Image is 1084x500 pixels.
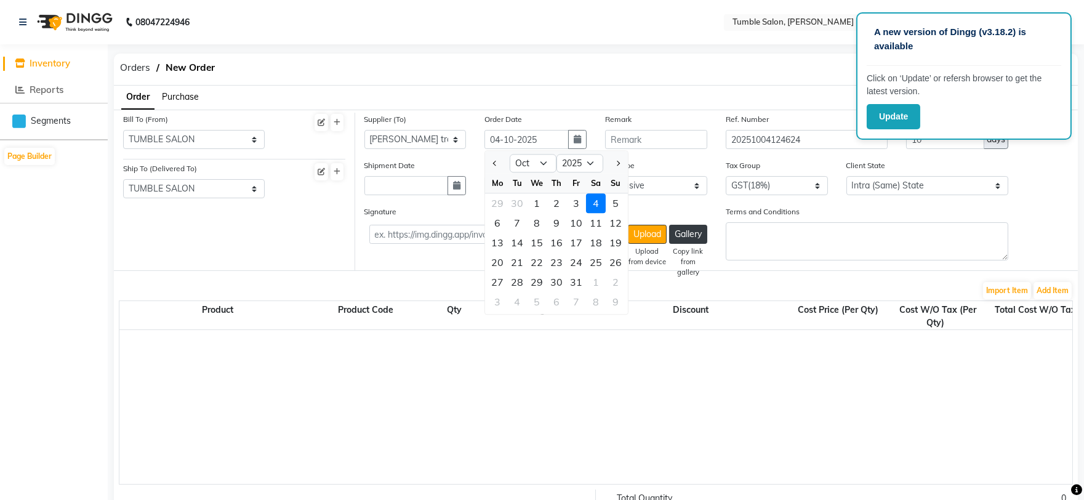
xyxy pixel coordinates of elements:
[527,193,547,213] div: Wednesday, October 1, 2025
[507,233,527,252] div: 14
[606,213,625,233] div: Sunday, October 12, 2025
[726,206,800,217] label: Terms and Conditions
[897,302,977,331] span: Cost W/O Tax (Per Qty)
[162,91,199,102] span: Purchase
[566,213,586,233] div: Friday, October 10, 2025
[547,213,566,233] div: 9
[547,252,566,272] div: Thursday, October 23, 2025
[159,57,221,79] span: New Order
[566,252,586,272] div: 24
[369,225,613,244] input: ex. https://img.dingg.app/invoice.jpg or uploaded image name
[488,213,507,233] div: 6
[547,292,566,312] div: 6
[547,252,566,272] div: 23
[867,72,1061,98] p: Click on ‘Update’ or refersh browser to get the latest version.
[983,282,1031,299] button: Import Item
[606,213,625,233] div: 12
[114,57,156,79] span: Orders
[586,252,606,272] div: 25
[547,173,566,193] div: Th
[4,148,55,165] button: Page Builder
[566,213,586,233] div: 10
[612,153,623,173] button: Next month
[566,193,586,213] div: 3
[507,173,527,193] div: Tu
[527,252,547,272] div: 22
[364,114,407,125] label: Supplier (To)
[507,292,527,312] div: 4
[606,272,625,292] div: 2
[669,246,707,277] div: Copy link from gallery
[606,252,625,272] div: 26
[364,206,397,217] label: Signature
[726,130,888,149] input: Reference Number
[364,160,416,171] label: Shipment Date
[628,246,667,267] div: Upload from device
[507,252,527,272] div: Tuesday, October 21, 2025
[507,252,527,272] div: 21
[527,272,547,292] div: 29
[316,304,415,329] div: Product Code
[566,292,586,312] div: Friday, November 7, 2025
[874,25,1054,53] p: A new version of Dingg (v3.18.2) is available
[415,304,494,329] div: Qty
[510,155,556,173] select: Select month
[490,153,500,173] button: Previous month
[606,233,625,252] div: 19
[586,193,606,213] div: 4
[527,272,547,292] div: Wednesday, October 29, 2025
[586,213,606,233] div: 11
[507,213,527,233] div: 7
[126,91,150,102] span: Order
[488,213,507,233] div: Monday, October 6, 2025
[488,193,507,213] div: Monday, September 29, 2025
[547,233,566,252] div: 16
[488,233,507,252] div: 13
[507,272,527,292] div: 28
[566,252,586,272] div: Friday, October 24, 2025
[547,292,566,312] div: Thursday, November 6, 2025
[3,83,105,97] a: Reports
[488,272,507,292] div: Monday, October 27, 2025
[507,213,527,233] div: Tuesday, October 7, 2025
[606,193,625,213] div: 5
[796,302,881,318] span: Cost Price (Per Qty)
[592,304,789,329] div: Discount
[488,252,507,272] div: Monday, October 20, 2025
[484,114,522,125] label: Order Date
[507,193,527,213] div: Tuesday, September 30, 2025
[527,292,547,312] div: 5
[527,193,547,213] div: 1
[527,233,547,252] div: 15
[488,252,507,272] div: 20
[586,272,606,292] div: 1
[488,272,507,292] div: 27
[606,233,625,252] div: Sunday, October 19, 2025
[507,272,527,292] div: Tuesday, October 28, 2025
[586,213,606,233] div: Saturday, October 11, 2025
[606,173,625,193] div: Su
[527,173,547,193] div: We
[628,225,667,244] button: Upload
[547,272,566,292] div: 30
[527,213,547,233] div: 8
[30,84,63,95] span: Reports
[547,272,566,292] div: Thursday, October 30, 2025
[586,193,606,213] div: Saturday, October 4, 2025
[726,114,769,125] label: Ref. Number
[488,292,507,312] div: Monday, November 3, 2025
[507,233,527,252] div: Tuesday, October 14, 2025
[547,233,566,252] div: Thursday, October 16, 2025
[527,252,547,272] div: Wednesday, October 22, 2025
[123,114,168,125] label: Bill To (From)
[119,304,316,329] div: Product
[135,5,190,39] b: 08047224946
[547,213,566,233] div: Thursday, October 9, 2025
[507,292,527,312] div: Tuesday, November 4, 2025
[527,233,547,252] div: Wednesday, October 15, 2025
[123,163,197,174] label: Ship To (Delivered To)
[726,160,760,171] label: Tax Group
[566,272,586,292] div: 31
[31,115,71,127] span: Segments
[507,193,527,213] div: 30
